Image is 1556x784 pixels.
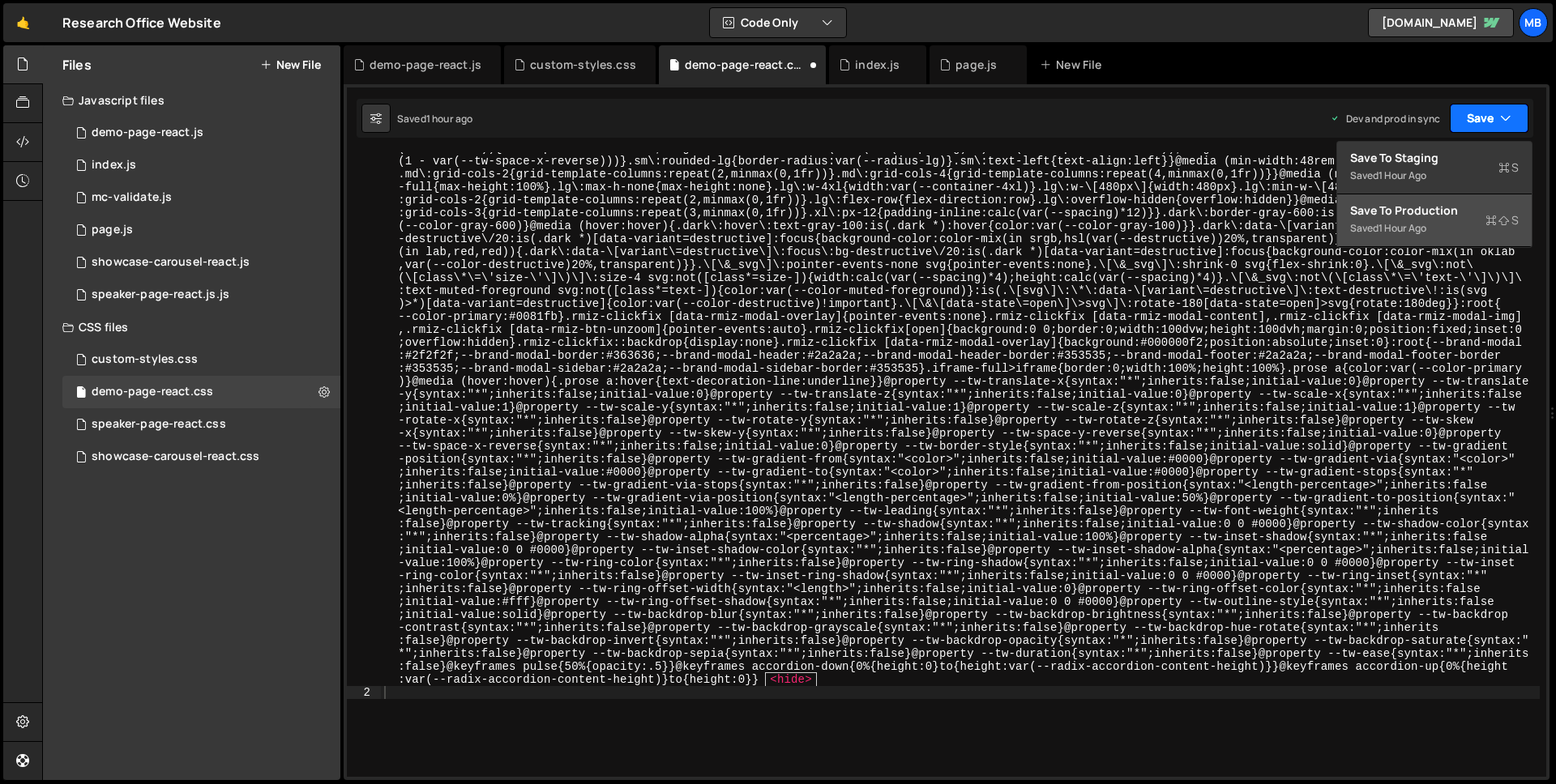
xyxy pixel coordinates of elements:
div: demo-page-react.css [685,57,806,73]
button: Save to StagingS Saved1 hour ago [1337,142,1532,194]
div: index.js [92,158,136,173]
div: speaker-page-react.js.js [92,288,229,302]
a: 🤙 [3,3,43,42]
div: New File [1040,57,1108,73]
div: 10476/47013.js [62,279,340,311]
div: CSS files [43,311,340,343]
div: custom-styles.css [530,57,636,73]
div: 10476/45224.css [62,441,340,473]
div: 1 hour ago [1379,168,1426,182]
div: 10476/45223.js [62,246,340,279]
div: 10476/38631.css [62,343,340,376]
div: Dev and prod in sync [1330,112,1440,126]
div: 10476/47016.css [62,408,340,441]
h2: Files [62,56,92,74]
div: Research Office Website [62,13,221,32]
a: [DOMAIN_NAME] [1368,8,1514,37]
span: S [1485,212,1519,228]
div: demo-page-react.js [370,57,481,73]
span: <hide> [765,672,816,687]
div: 10476/47463.js [62,117,340,149]
div: page.js [955,57,997,73]
div: Javascript files [43,84,340,117]
span: S [1498,160,1519,176]
div: 10476/47462.css [62,376,340,408]
div: Save to Production [1350,202,1519,219]
div: Saved [397,112,472,126]
div: Saved [1350,166,1519,185]
div: 10476/23772.js [62,214,340,246]
div: index.js [855,57,900,73]
div: 1 hour ago [426,112,473,126]
button: Code Only [710,8,846,37]
div: 2 [347,686,381,699]
button: New File [260,58,321,71]
div: mc-validate.js [92,190,172,205]
div: showcase-carousel-react.js [92,255,250,270]
div: 10476/46986.js [62,181,340,214]
button: Save to ProductionS Saved1 hour ago [1337,194,1532,247]
div: Save to Staging [1350,150,1519,166]
div: demo-page-react.css [92,385,213,399]
div: speaker-page-react.css [92,417,226,432]
div: demo-page-react.js [92,126,203,140]
div: 10476/23765.js [62,149,340,181]
div: page.js [92,223,133,237]
button: Save [1450,104,1528,133]
div: 1 hour ago [1379,221,1426,235]
div: custom-styles.css [92,352,198,367]
a: MB [1519,8,1548,37]
div: showcase-carousel-react.css [92,450,259,464]
div: Saved [1350,219,1519,238]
